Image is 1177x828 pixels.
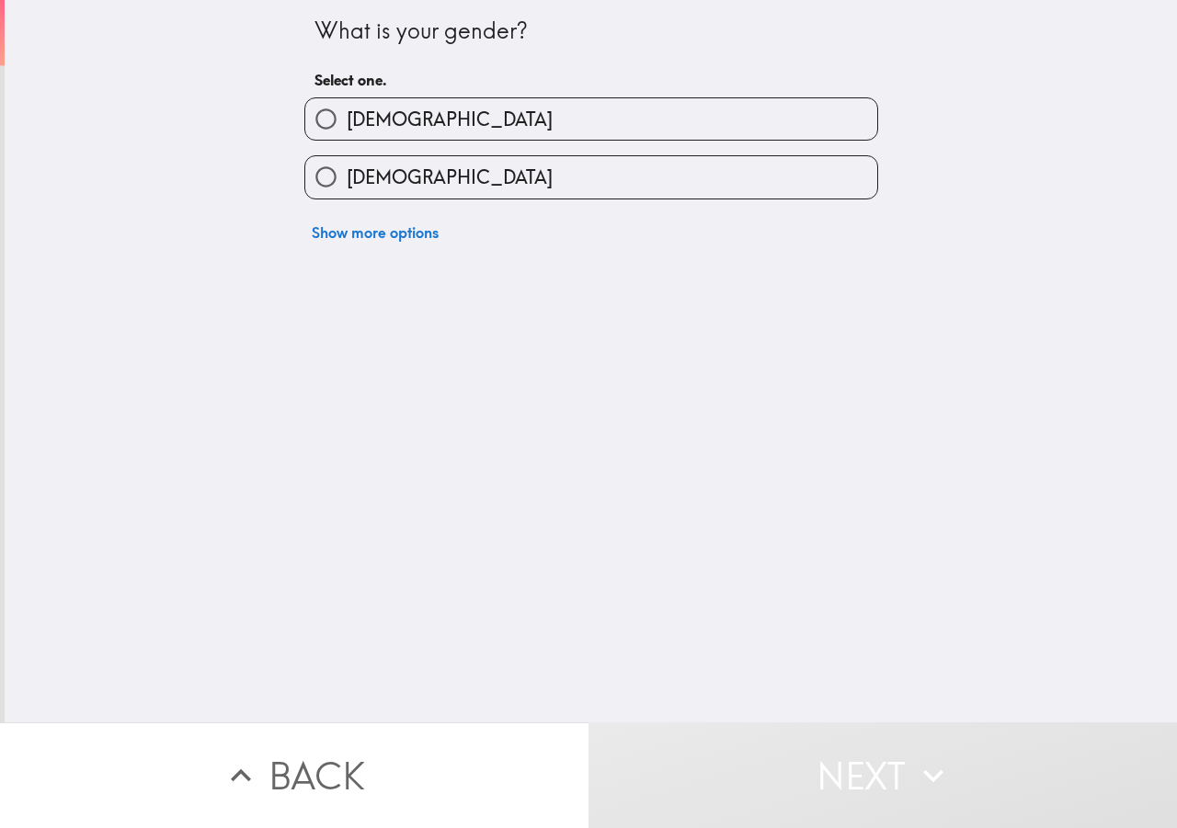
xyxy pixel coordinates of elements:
[347,164,553,190] span: [DEMOGRAPHIC_DATA]
[347,107,553,132] span: [DEMOGRAPHIC_DATA]
[305,98,877,140] button: [DEMOGRAPHIC_DATA]
[588,722,1177,828] button: Next
[314,16,868,47] div: What is your gender?
[314,70,868,90] h6: Select one.
[305,156,877,198] button: [DEMOGRAPHIC_DATA]
[304,214,446,251] button: Show more options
